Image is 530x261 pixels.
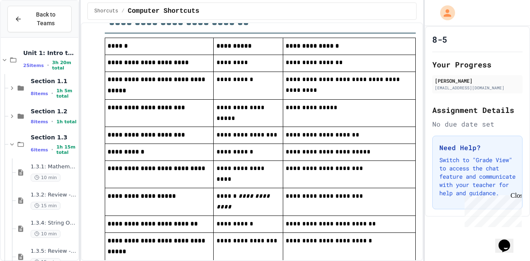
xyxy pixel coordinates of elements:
[435,77,520,84] div: [PERSON_NAME]
[495,228,522,253] iframe: chat widget
[432,104,523,116] h2: Assignment Details
[31,174,60,182] span: 10 min
[94,8,118,14] span: Shorcuts
[31,91,48,96] span: 8 items
[128,6,200,16] span: Computer Shortcuts
[56,119,77,125] span: 1h total
[432,34,447,45] h1: 8-5
[7,6,72,32] button: Back to Teams
[56,88,77,99] span: 1h 5m total
[461,192,522,227] iframe: chat widget
[51,118,53,125] span: •
[31,134,77,141] span: Section 1.3
[3,3,57,53] div: Chat with us now!Close
[431,3,457,22] div: My Account
[52,60,77,71] span: 3h 20m total
[27,10,65,28] span: Back to Teams
[439,143,516,153] h3: Need Help?
[31,147,48,153] span: 6 items
[31,108,77,115] span: Section 1.2
[432,119,523,129] div: No due date set
[432,59,523,70] h2: Your Progress
[31,220,77,227] span: 1.3.4: String Operators
[31,119,48,125] span: 8 items
[31,192,77,199] span: 1.3.2: Review - Mathematical Operators
[23,49,77,57] span: Unit 1: Intro to CS
[435,85,520,91] div: [EMAIL_ADDRESS][DOMAIN_NAME]
[31,202,60,210] span: 15 min
[51,146,53,153] span: •
[31,77,77,85] span: Section 1.1
[31,163,77,170] span: 1.3.1: Mathematical Operators
[439,156,516,197] p: Switch to "Grade View" to access the chat feature and communicate with your teacher for help and ...
[121,8,124,14] span: /
[31,230,60,238] span: 10 min
[23,63,44,68] span: 25 items
[51,90,53,97] span: •
[47,62,49,69] span: •
[31,248,77,255] span: 1.3.5: Review - String Operators
[56,144,77,155] span: 1h 15m total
